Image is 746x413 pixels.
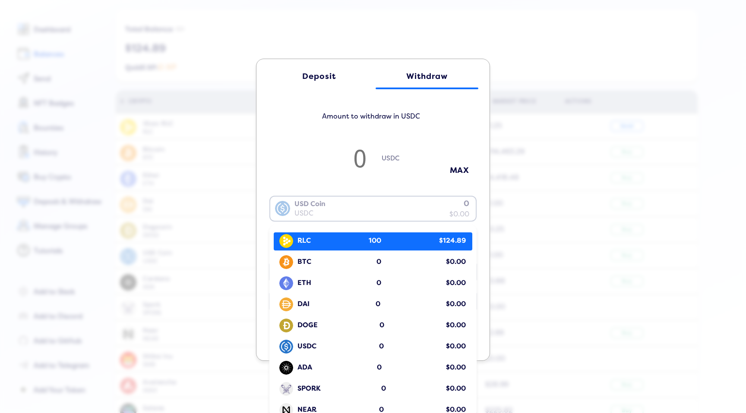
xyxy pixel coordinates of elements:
span: $0.00 [446,320,466,330]
div: Search for option [269,196,477,222]
div: Withdraw [384,72,470,81]
span: 0 [376,299,380,309]
a: Withdraw [376,63,478,89]
span: 0 [379,320,384,330]
span: 0 [377,363,382,372]
span: $0.00 [446,299,466,309]
img: DAI [279,297,293,311]
img: DOGE [279,319,293,332]
span: 0 [381,384,386,394]
span: ADA [297,363,312,372]
span: ETH [297,278,311,288]
span: DOGE [297,320,318,330]
img: ADA [279,361,293,375]
span: 0 [376,278,381,288]
span: 100 [369,236,381,246]
span: $0.00 [446,384,466,394]
span: 0 [379,341,384,351]
button: MAX [438,163,481,178]
span: SPORK [297,384,321,394]
span: USDC [297,341,316,351]
img: USDC [279,340,293,354]
img: RLC [279,234,293,248]
span: RLC [297,236,311,246]
span: BTC [297,257,311,267]
div: Deposit [276,72,362,81]
a: Deposit [268,63,370,89]
h5: Amount to withdraw in USDC [267,110,474,132]
span: $0.00 [446,257,466,267]
span: DAI [297,299,310,309]
span: 0 [376,257,381,267]
span: $124.89 [439,236,466,246]
img: SPORK [279,382,293,396]
span: USDC [382,155,408,185]
img: BTC [279,255,293,269]
span: $0.00 [446,341,466,351]
input: Search for option [271,198,471,219]
span: $0.00 [446,363,466,372]
img: ETH [279,276,293,290]
span: $0.00 [446,278,466,288]
input: 0 [338,144,382,172]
